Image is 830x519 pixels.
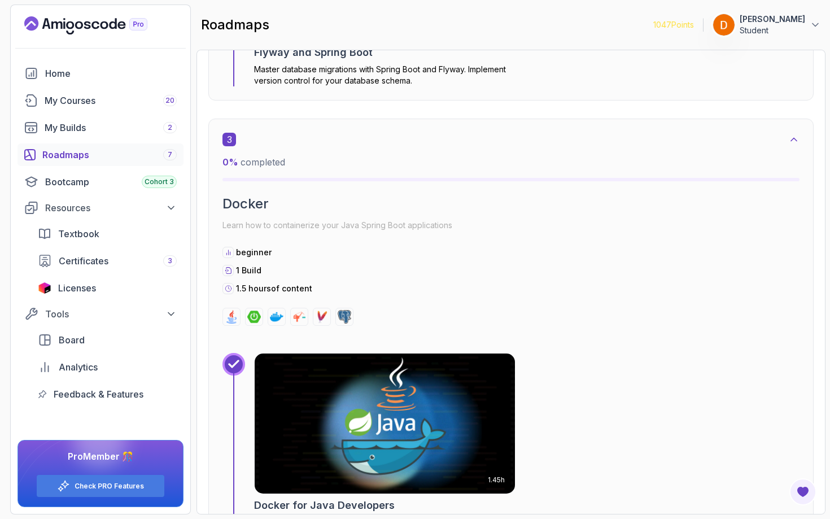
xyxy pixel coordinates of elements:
[236,265,261,275] span: 1 Build
[18,304,184,324] button: Tools
[165,96,174,105] span: 20
[254,64,516,86] p: Master database migrations with Spring Boot and Flyway. Implement version control for your databa...
[713,14,735,36] img: user profile image
[145,177,174,186] span: Cohort 3
[38,282,51,294] img: jetbrains icon
[488,476,505,485] p: 1.45h
[338,310,351,324] img: postgres logo
[222,217,800,233] p: Learn how to containerize your Java Spring Boot applications
[54,387,143,401] span: Feedback & Features
[18,62,184,85] a: home
[255,354,515,494] img: Docker for Java Developers card
[45,121,177,134] div: My Builds
[31,277,184,299] a: licenses
[31,329,184,351] a: board
[31,356,184,378] a: analytics
[740,25,805,36] p: Student
[18,171,184,193] a: bootcamp
[58,227,99,241] span: Textbook
[254,498,395,513] h2: Docker for Java Developers
[31,383,184,405] a: feedback
[270,310,283,324] img: docker logo
[222,156,238,168] span: 0 %
[222,156,285,168] span: completed
[168,256,172,265] span: 3
[254,45,373,60] h2: Flyway and Spring Boot
[168,150,172,159] span: 7
[31,223,184,245] a: textbook
[247,310,261,324] img: spring-boot logo
[45,307,177,321] div: Tools
[45,94,177,107] div: My Courses
[18,89,184,112] a: courses
[42,148,177,162] div: Roadmaps
[222,133,236,146] span: 3
[59,254,108,268] span: Certificates
[24,16,173,34] a: Landing page
[222,195,800,213] h2: Docker
[45,175,177,189] div: Bootcamp
[18,143,184,166] a: roadmaps
[75,482,144,491] a: Check PRO Features
[713,14,821,36] button: user profile image[PERSON_NAME]Student
[36,474,165,498] button: Check PRO Features
[18,116,184,139] a: builds
[236,247,272,258] p: beginner
[59,360,98,374] span: Analytics
[45,201,177,215] div: Resources
[315,310,329,324] img: maven logo
[18,198,184,218] button: Resources
[789,478,816,505] button: Open Feedback Button
[236,283,312,294] p: 1.5 hours of content
[225,310,238,324] img: java logo
[59,333,85,347] span: Board
[31,250,184,272] a: certificates
[292,310,306,324] img: jib logo
[201,16,269,34] h2: roadmaps
[45,67,177,80] div: Home
[740,14,805,25] p: [PERSON_NAME]
[58,281,96,295] span: Licenses
[168,123,172,132] span: 2
[653,19,694,30] p: 1047 Points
